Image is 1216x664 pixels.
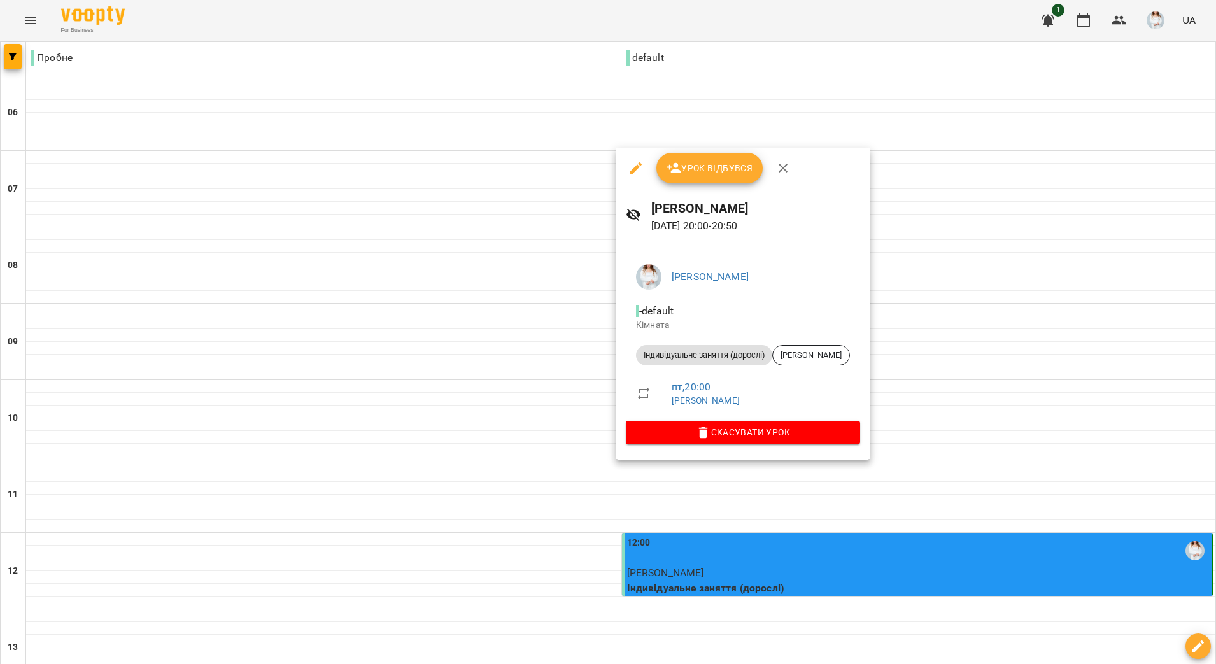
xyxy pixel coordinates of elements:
a: пт , 20:00 [672,381,711,393]
span: - default [636,305,676,317]
p: [DATE] 20:00 - 20:50 [651,218,860,234]
img: 31cba75fe2bd3cb19472609ed749f4b6.jpg [636,264,661,290]
p: Кімната [636,319,850,332]
a: [PERSON_NAME] [672,271,749,283]
span: [PERSON_NAME] [773,350,849,361]
div: [PERSON_NAME] [772,345,850,365]
span: Урок відбувся [667,160,753,176]
button: Урок відбувся [656,153,763,183]
span: Скасувати Урок [636,425,850,440]
span: Індивідуальне заняття (дорослі) [636,350,772,361]
button: Скасувати Урок [626,421,860,444]
h6: [PERSON_NAME] [651,199,860,218]
a: [PERSON_NAME] [672,395,740,406]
